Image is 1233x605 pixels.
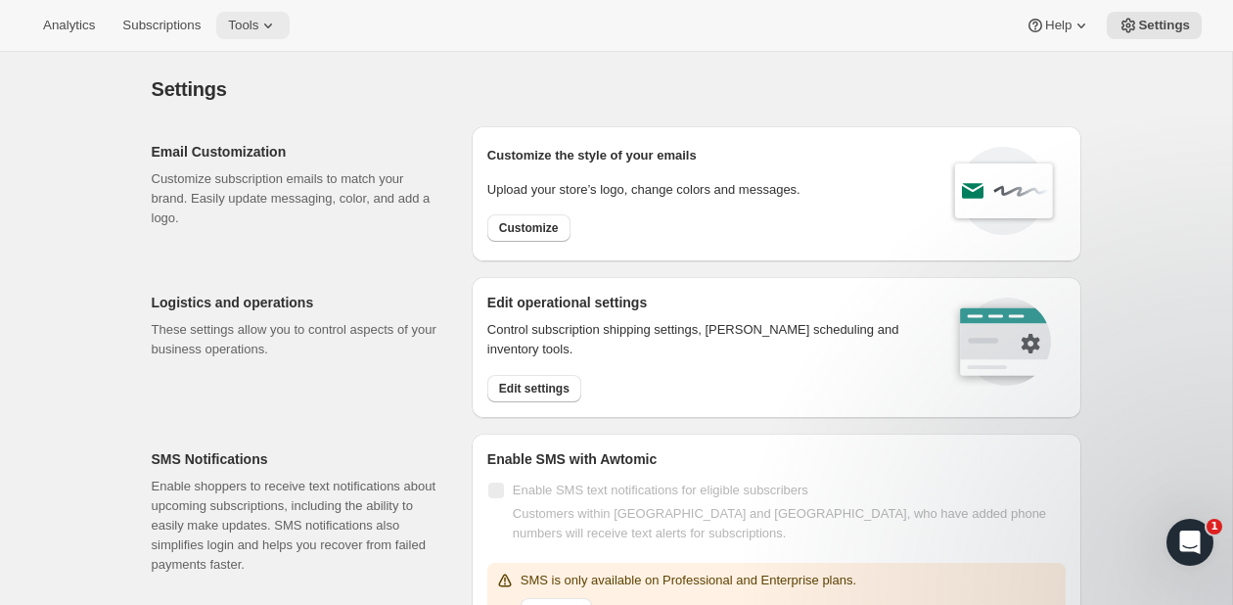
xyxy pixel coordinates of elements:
span: Customers within [GEOGRAPHIC_DATA] and [GEOGRAPHIC_DATA], who have added phone numbers will recei... [513,506,1046,540]
button: Tools [216,12,290,39]
button: Analytics [31,12,107,39]
span: Settings [152,78,227,100]
button: Settings [1107,12,1202,39]
h2: Edit operational settings [487,293,925,312]
button: Customize [487,214,571,242]
p: Enable shoppers to receive text notifications about upcoming subscriptions, including the ability... [152,477,440,575]
p: Customize the style of your emails [487,146,697,165]
p: SMS is only available on Professional and Enterprise plans. [521,571,856,590]
h2: SMS Notifications [152,449,440,469]
h2: Email Customization [152,142,440,162]
button: Edit settings [487,375,581,402]
span: Subscriptions [122,18,201,33]
p: Customize subscription emails to match your brand. Easily update messaging, color, and add a logo. [152,169,440,228]
span: Enable SMS text notifications for eligible subscribers [513,483,808,497]
span: Settings [1138,18,1190,33]
p: These settings allow you to control aspects of your business operations. [152,320,440,359]
p: Upload your store’s logo, change colors and messages. [487,180,800,200]
p: Control subscription shipping settings, [PERSON_NAME] scheduling and inventory tools. [487,320,925,359]
iframe: Intercom live chat [1166,519,1213,566]
button: Help [1014,12,1103,39]
h2: Logistics and operations [152,293,440,312]
button: Subscriptions [111,12,212,39]
span: Analytics [43,18,95,33]
h2: Enable SMS with Awtomic [487,449,1066,469]
span: Edit settings [499,381,570,396]
span: Tools [228,18,258,33]
span: Help [1045,18,1072,33]
span: 1 [1207,519,1222,535]
span: Customize [499,220,559,236]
